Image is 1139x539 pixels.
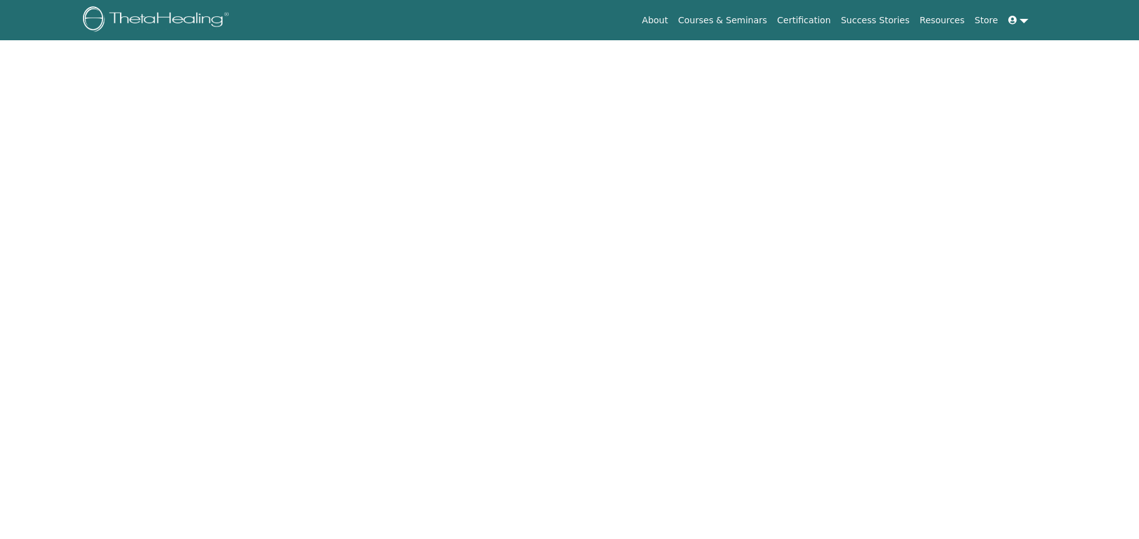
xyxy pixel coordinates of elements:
[772,9,835,32] a: Certification
[673,9,773,32] a: Courses & Seminars
[637,9,673,32] a: About
[970,9,1003,32] a: Store
[836,9,915,32] a: Success Stories
[83,6,233,35] img: logo.png
[915,9,970,32] a: Resources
